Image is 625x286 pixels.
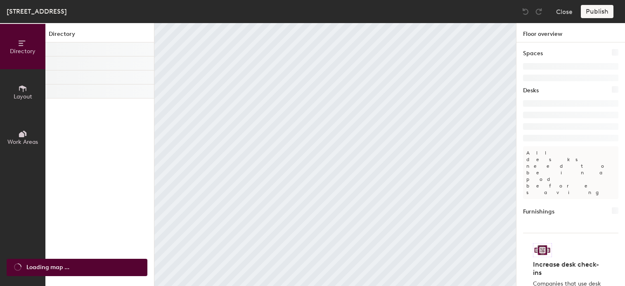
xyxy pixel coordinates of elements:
canvas: Map [154,23,516,286]
h1: Floor overview [516,23,625,42]
img: Undo [521,7,530,16]
p: All desks need to be in a pod before saving [523,146,618,199]
div: [STREET_ADDRESS] [7,6,67,16]
h1: Furnishings [523,207,554,216]
h1: Directory [45,30,154,42]
h4: Increase desk check-ins [533,260,604,277]
button: Close [556,5,573,18]
span: Directory [10,48,36,55]
h1: Desks [523,86,539,95]
h1: Spaces [523,49,543,58]
span: Layout [14,93,32,100]
span: Work Areas [7,138,38,145]
span: Loading map ... [26,263,69,272]
img: Redo [535,7,543,16]
img: Sticker logo [533,243,552,257]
